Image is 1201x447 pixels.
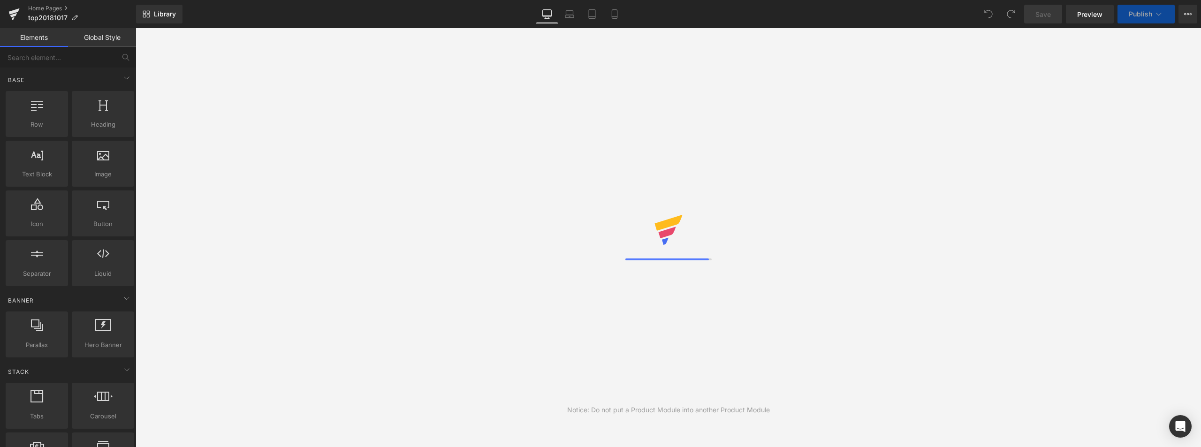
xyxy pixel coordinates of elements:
[558,5,581,23] a: Laptop
[68,28,136,47] a: Global Style
[1129,10,1152,18] span: Publish
[75,219,131,229] span: Button
[1178,5,1197,23] button: More
[581,5,603,23] a: Tablet
[536,5,558,23] a: Desktop
[1169,415,1192,438] div: Open Intercom Messenger
[8,120,65,129] span: Row
[8,169,65,179] span: Text Block
[1002,5,1020,23] button: Redo
[979,5,998,23] button: Undo
[75,340,131,350] span: Hero Banner
[1077,9,1102,19] span: Preview
[136,5,182,23] a: New Library
[1117,5,1175,23] button: Publish
[154,10,176,18] span: Library
[8,219,65,229] span: Icon
[567,405,770,415] div: Notice: Do not put a Product Module into another Product Module
[7,367,30,376] span: Stack
[8,269,65,279] span: Separator
[8,340,65,350] span: Parallax
[28,14,68,22] span: top20181017
[603,5,626,23] a: Mobile
[1066,5,1114,23] a: Preview
[75,169,131,179] span: Image
[75,269,131,279] span: Liquid
[28,5,136,12] a: Home Pages
[75,120,131,129] span: Heading
[7,296,35,305] span: Banner
[7,76,25,84] span: Base
[1035,9,1051,19] span: Save
[8,411,65,421] span: Tabs
[75,411,131,421] span: Carousel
